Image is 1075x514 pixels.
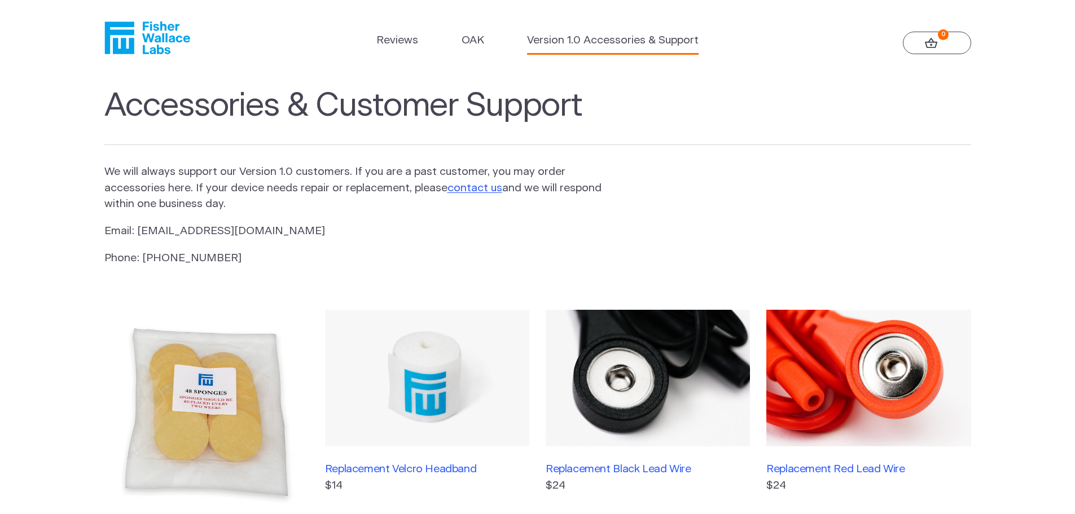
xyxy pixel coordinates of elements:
h1: Accessories & Customer Support [104,87,971,146]
p: Phone: [PHONE_NUMBER] [104,251,603,267]
a: Version 1.0 Accessories & Support [527,33,699,49]
a: OAK [462,33,484,49]
a: contact us [447,183,502,194]
img: Replacement Velcro Headband [325,310,529,446]
a: Reviews [376,33,418,49]
p: $14 [325,478,529,494]
img: Replacement Black Lead Wire [546,310,750,446]
a: Fisher Wallace [104,21,190,54]
p: Email: [EMAIL_ADDRESS][DOMAIN_NAME] [104,223,603,240]
a: 0 [903,32,971,54]
h3: Replacement Red Lead Wire [766,463,971,476]
p: $24 [766,478,971,494]
strong: 0 [938,29,949,40]
h3: Replacement Velcro Headband [325,463,529,476]
img: Extra Fisher Wallace Sponges (48 pack) [104,310,309,514]
p: $24 [546,478,750,494]
p: We will always support our Version 1.0 customers. If you are a past customer, you may order acces... [104,164,603,213]
h3: Replacement Black Lead Wire [546,463,750,476]
img: Replacement Red Lead Wire [766,310,971,446]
